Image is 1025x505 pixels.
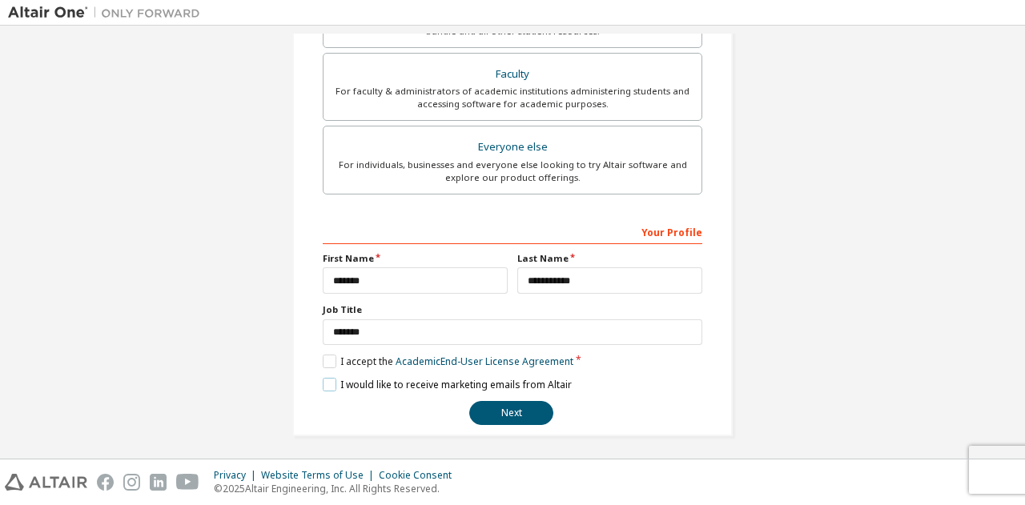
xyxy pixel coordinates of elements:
label: Last Name [517,252,702,265]
div: Cookie Consent [379,469,461,482]
img: linkedin.svg [150,474,167,491]
img: youtube.svg [176,474,199,491]
div: Website Terms of Use [261,469,379,482]
div: Your Profile [323,218,702,244]
div: For individuals, businesses and everyone else looking to try Altair software and explore our prod... [333,158,692,184]
img: facebook.svg [97,474,114,491]
div: Everyone else [333,136,692,158]
label: Job Title [323,303,702,316]
img: instagram.svg [123,474,140,491]
label: I accept the [323,355,573,368]
p: © 2025 Altair Engineering, Inc. All Rights Reserved. [214,482,461,495]
label: First Name [323,252,508,265]
div: Privacy [214,469,261,482]
a: Academic End-User License Agreement [396,355,573,368]
img: Altair One [8,5,208,21]
div: For faculty & administrators of academic institutions administering students and accessing softwa... [333,85,692,110]
img: altair_logo.svg [5,474,87,491]
label: I would like to receive marketing emails from Altair [323,378,572,391]
button: Next [469,401,553,425]
div: Faculty [333,63,692,86]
